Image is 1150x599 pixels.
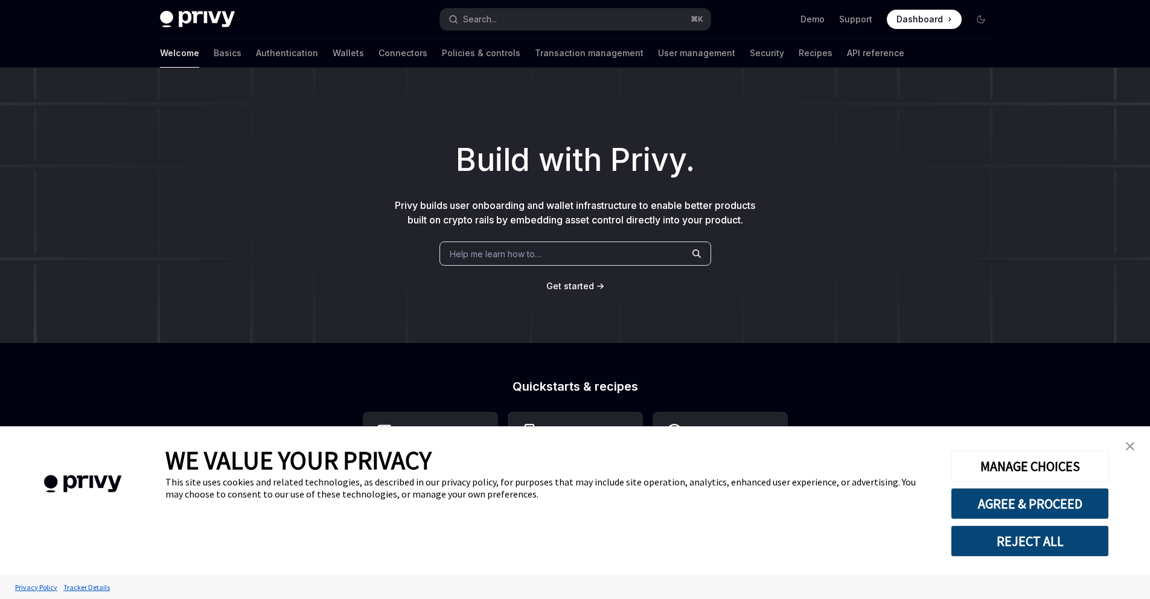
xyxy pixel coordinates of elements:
[165,444,432,476] span: WE VALUE YOUR PRIVACY
[750,39,784,68] a: Security
[463,12,497,27] div: Search...
[508,412,643,535] a: **** **** **** ***Use the React Native SDK to build a mobile app on Solana.
[19,136,1131,184] h1: Build with Privy.
[800,13,825,25] a: Demo
[887,10,962,29] a: Dashboard
[951,450,1109,482] button: MANAGE CHOICES
[379,39,427,68] a: Connectors
[160,39,199,68] a: Welcome
[896,13,943,25] span: Dashboard
[535,39,644,68] a: Transaction management
[951,525,1109,557] button: REJECT ALL
[18,458,147,510] img: company logo
[60,577,113,598] a: Tracker Details
[333,39,364,68] a: Wallets
[847,39,904,68] a: API reference
[214,39,241,68] a: Basics
[691,14,703,24] span: ⌘ K
[971,10,991,29] button: Toggle dark mode
[658,39,735,68] a: User management
[799,39,832,68] a: Recipes
[546,280,594,292] a: Get started
[440,8,711,30] button: Search...⌘K
[160,11,235,28] img: dark logo
[1118,434,1142,458] a: close banner
[165,476,933,500] div: This site uses cookies and related technologies, as described in our privacy policy, for purposes...
[839,13,872,25] a: Support
[442,39,520,68] a: Policies & controls
[395,199,755,226] span: Privy builds user onboarding and wallet infrastructure to enable better products built on crypto ...
[256,39,318,68] a: Authentication
[1126,442,1134,450] img: close banner
[653,412,788,535] a: **** *****Whitelabel login, wallets, and user management with your own UI and branding.
[450,248,541,260] span: Help me learn how to…
[951,488,1109,519] button: AGREE & PROCEED
[12,577,60,598] a: Privacy Policy
[546,281,594,291] span: Get started
[363,380,788,392] h2: Quickstarts & recipes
